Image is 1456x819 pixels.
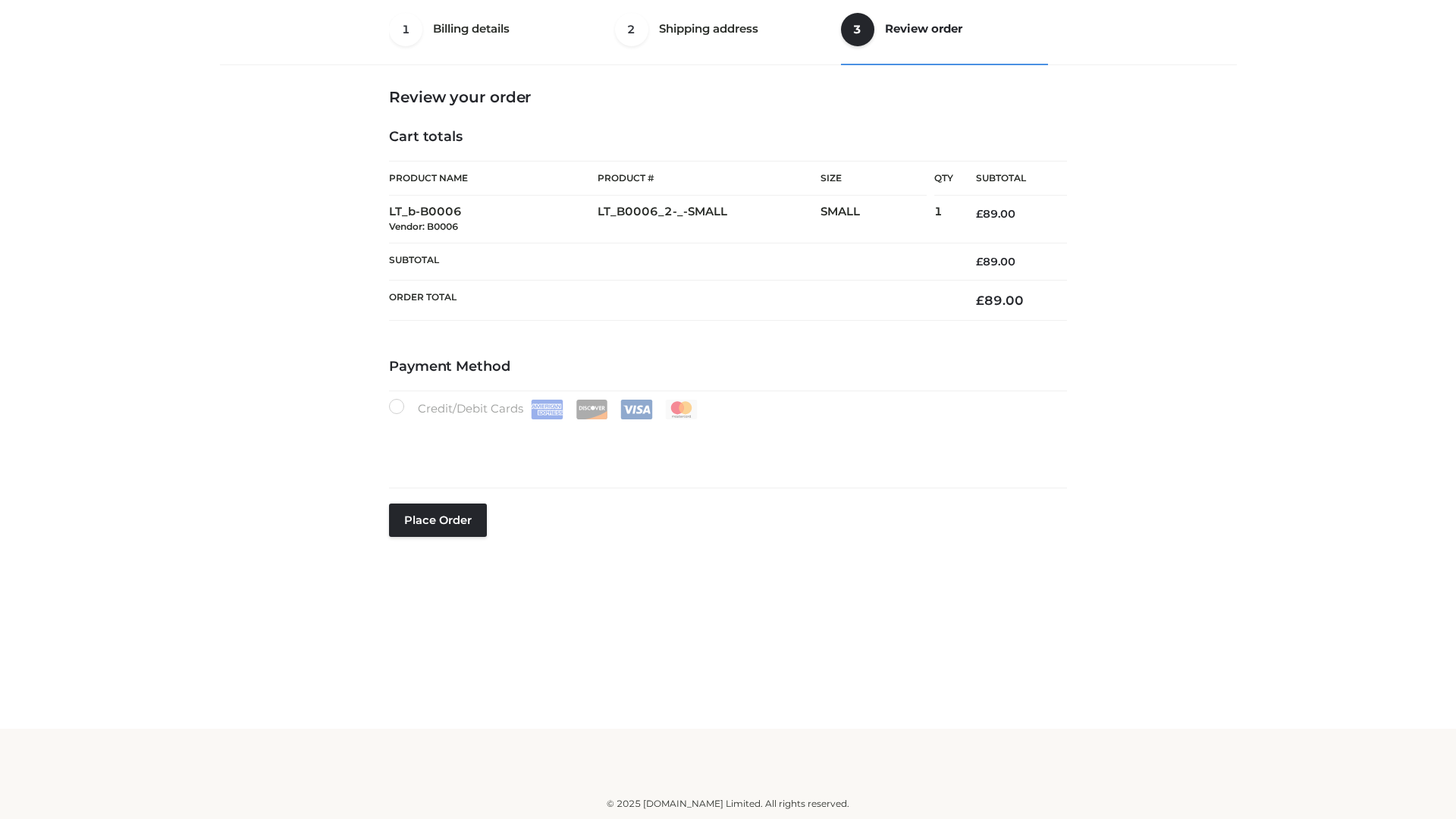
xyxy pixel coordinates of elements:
iframe: Secure payment input frame [386,416,1064,472]
img: Amex [531,400,563,419]
th: Order Total [389,281,953,321]
th: Product Name [389,161,598,196]
td: 1 [934,196,953,243]
th: Subtotal [953,162,1067,196]
th: Subtotal [389,243,953,280]
bdi: 89.00 [976,207,1015,221]
th: Size [821,162,927,196]
td: LT_b-B0006 [389,196,598,243]
img: Visa [620,400,653,419]
span: £ [976,207,983,221]
img: Mastercard [665,400,698,419]
img: Discover [576,400,608,419]
span: £ [976,293,984,308]
bdi: 89.00 [976,293,1024,308]
th: Product # [598,161,821,196]
label: Credit/Debit Cards [389,399,699,419]
small: Vendor: B0006 [389,221,458,232]
td: LT_B0006_2-_-SMALL [598,196,821,243]
td: SMALL [821,196,934,243]
button: Place order [389,504,487,537]
div: © 2025 [DOMAIN_NAME] Limited. All rights reserved. [225,796,1231,811]
th: Qty [934,161,953,196]
bdi: 89.00 [976,255,1015,268]
h3: Review your order [389,88,1067,106]
span: £ [976,255,983,268]
h4: Payment Method [389,359,1067,375]
h4: Cart totals [389,129,1067,146]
